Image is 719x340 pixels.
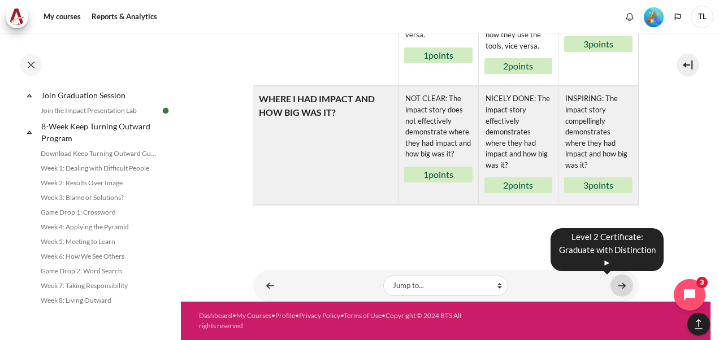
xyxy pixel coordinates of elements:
div: Level #5 [644,6,664,27]
div: points [484,58,552,74]
div: Level 2 Certificate: Graduate with Distinction ► [551,228,664,271]
span: 3 [583,180,588,190]
div: NOT CLEAR: The impact story does not effectively demonstrate where they had impact and how big wa... [404,92,472,160]
a: Profile [275,311,295,320]
div: NICELY DONE: The impact story effectively demonstrates where they had impact and how big was it? [484,92,552,172]
span: 3 [583,38,588,49]
a: Week 4: Applying the Pyramid [37,220,161,234]
img: Done [161,106,171,116]
a: ◄ Level 1 Certificate [259,274,281,297]
button: [[backtotopbutton]] [687,313,710,335]
a: Architeck Architeck [6,6,34,28]
span: 1 [423,50,428,60]
td: Level NICELY DONE: The impact story effectively demonstrates where they had impact and how big wa... [478,86,558,204]
td: Criterion WHERE I HAD IMPACT AND HOW BIG WAS IT? [253,86,399,205]
a: Week 5: Meeting to Learn [37,235,161,249]
a: Week 2: Results Over Image [37,176,161,190]
a: My Courses [236,311,271,320]
a: Terms of Use [344,311,382,320]
div: points [484,177,552,193]
a: 8-Week Keep Turning Outward Program [40,119,161,146]
td: Level INSPIRING: The impact story compellingly demonstrates where they had impact and how big was... [558,86,638,204]
a: Week 1: Dealing with Difficult People [37,162,161,175]
a: My courses [40,6,85,28]
a: Join Graduation Session [40,88,161,103]
div: Show notification window with no new notifications [621,8,638,25]
a: Game Drop 2: Word Search [37,264,161,278]
a: Privacy Policy [299,311,340,320]
td: Level NOT CLEAR: The impact story does not effectively demonstrate where they had impact and how ... [399,86,478,204]
span: Collapse [24,90,35,101]
a: Week 7: Taking Responsibility [37,279,161,293]
div: points [404,167,472,182]
div: points [404,47,472,63]
tr: Levels group [399,86,638,204]
a: Week 8: Living Outward [37,294,161,307]
a: Dashboard [199,311,232,320]
img: Architeck [9,8,25,25]
div: • • • • • [199,311,464,331]
div: points [564,177,632,193]
a: Reports & Analytics [88,6,161,28]
a: Week 6: How We See Others [37,250,161,263]
button: Languages [669,8,686,25]
span: 2 [503,60,508,71]
a: Level #5 [639,6,668,27]
span: 1 [423,169,428,180]
a: Download Keep Turning Outward Guide [37,147,161,160]
span: 2 [503,180,508,190]
span: TL [691,6,713,28]
a: Join the Impact Presentation Lab [37,104,161,117]
span: Collapse [24,127,35,138]
a: Game Drop 1: Crossword [37,206,161,219]
a: Week 3: Blame or Solutions? [37,191,161,204]
div: points [564,36,632,52]
div: INSPIRING: The impact story compellingly demonstrates where they had impact and how big was it? [564,92,632,172]
a: User menu [691,6,713,28]
img: Level #5 [644,7,664,27]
